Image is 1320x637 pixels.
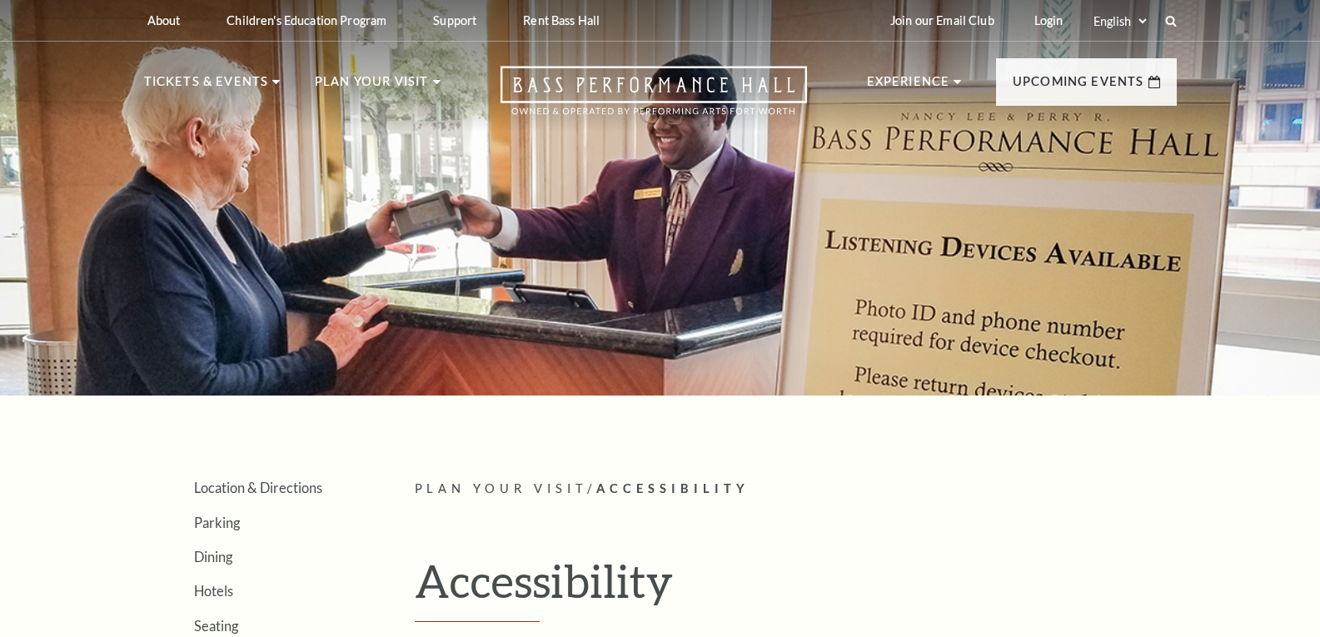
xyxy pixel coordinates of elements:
h1: Accessibility [415,554,1177,622]
select: Select: [1090,13,1149,29]
a: Parking [194,515,240,530]
p: Rent Bass Hall [523,13,600,27]
p: Support [433,13,476,27]
a: Location & Directions [194,480,322,495]
p: Experience [867,72,950,102]
span: Plan Your Visit [415,481,588,495]
p: / [415,479,1177,500]
p: Children's Education Program [227,13,386,27]
p: About [147,13,181,27]
span: Accessibility [596,481,750,495]
p: Plan Your Visit [315,72,429,102]
a: Dining [194,549,232,565]
a: Seating [194,618,238,634]
p: Tickets & Events [144,72,269,102]
a: Hotels [194,583,233,599]
p: Upcoming Events [1013,72,1144,102]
